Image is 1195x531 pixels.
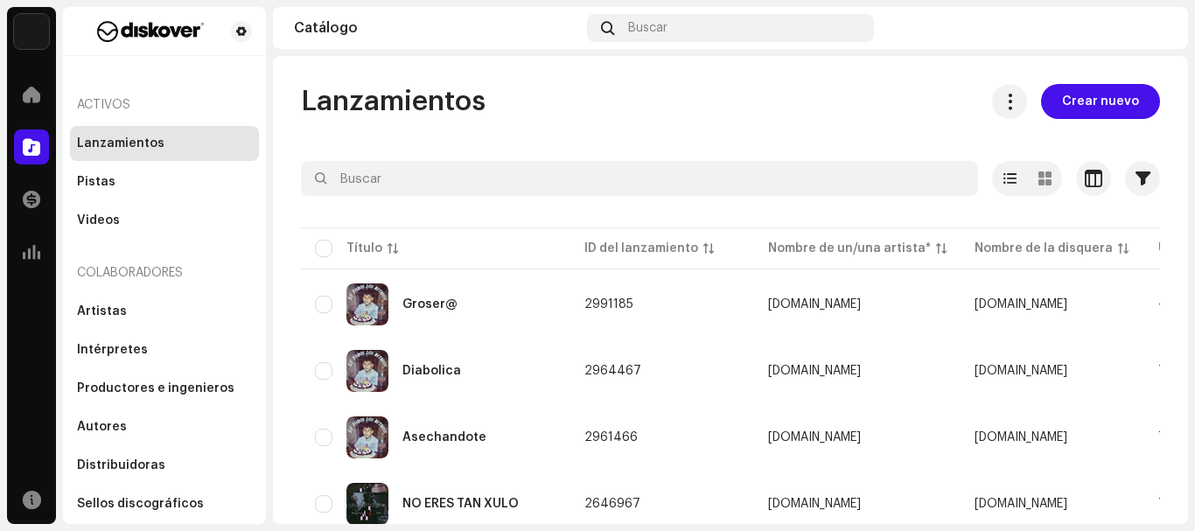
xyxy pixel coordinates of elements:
[768,498,947,510] span: Jeicy.pe
[1158,298,1170,311] span: —
[1041,84,1160,119] button: Crear nuevo
[346,416,388,458] img: 67a132f7-a0ae-4428-9189-f663fbbe755f
[70,371,259,406] re-m-nav-item: Productores e ingenieros
[768,365,861,377] div: [DOMAIN_NAME]
[975,240,1113,257] div: Nombre de la disquera
[346,483,388,525] img: 66261ff7-cb9c-455a-87a6-082ee73f9f6e
[628,21,667,35] span: Buscar
[77,21,224,42] img: f29a3560-dd48-4e38-b32b-c7dc0a486f0f
[346,240,382,257] div: Título
[77,175,115,189] div: Pistas
[77,497,204,511] div: Sellos discográficos
[768,298,861,311] div: [DOMAIN_NAME]
[1062,84,1139,119] span: Crear nuevo
[70,164,259,199] re-m-nav-item: Pistas
[768,365,947,377] span: Jeicy.pe
[77,381,234,395] div: Productores e ingenieros
[346,350,388,392] img: e9e5d33a-b802-46ed-8ce0-945e6cace7dd
[975,431,1067,444] span: Jeicy.pe
[77,213,120,227] div: Videos
[14,14,49,49] img: 297a105e-aa6c-4183-9ff4-27133c00f2e2
[768,240,931,257] div: Nombre de un/una artista*
[70,84,259,126] re-a-nav-header: Activos
[77,304,127,318] div: Artistas
[70,332,259,367] re-m-nav-item: Intérpretes
[402,365,461,377] div: Diabolica
[975,298,1067,311] span: Jeicy.pe
[70,252,259,294] re-a-nav-header: Colaboradores
[975,498,1067,510] span: Jeicy.pe
[77,343,148,357] div: Intérpretes
[584,498,640,510] span: 2646967
[768,431,861,444] div: [DOMAIN_NAME]
[584,240,698,257] div: ID del lanzamiento
[768,498,861,510] div: [DOMAIN_NAME]
[584,431,638,444] span: 2961466
[70,203,259,238] re-m-nav-item: Videos
[77,136,164,150] div: Lanzamientos
[77,420,127,434] div: Autores
[346,283,388,325] img: 051b129a-b009-4c9d-a00d-24eb3ac93855
[975,365,1067,377] span: Jeicy.pe
[70,294,259,329] re-m-nav-item: Artistas
[402,431,486,444] div: Asechandote
[77,458,165,472] div: Distribuidoras
[70,409,259,444] re-m-nav-item: Autores
[584,365,641,377] span: 2964467
[402,298,458,311] div: Groser@
[294,21,580,35] div: Catálogo
[301,84,486,119] span: Lanzamientos
[70,486,259,521] re-m-nav-item: Sellos discográficos
[70,448,259,483] re-m-nav-item: Distribuidoras
[301,161,978,196] input: Buscar
[70,126,259,161] re-m-nav-item: Lanzamientos
[402,498,519,510] div: NO ERES TAN XULO
[768,298,947,311] span: Jeicy.pe
[768,431,947,444] span: Jeicy.pe
[1139,14,1167,42] img: 2e2d2d23-13c6-41f2-8a03-8d6ef8151f66
[584,298,633,311] span: 2991185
